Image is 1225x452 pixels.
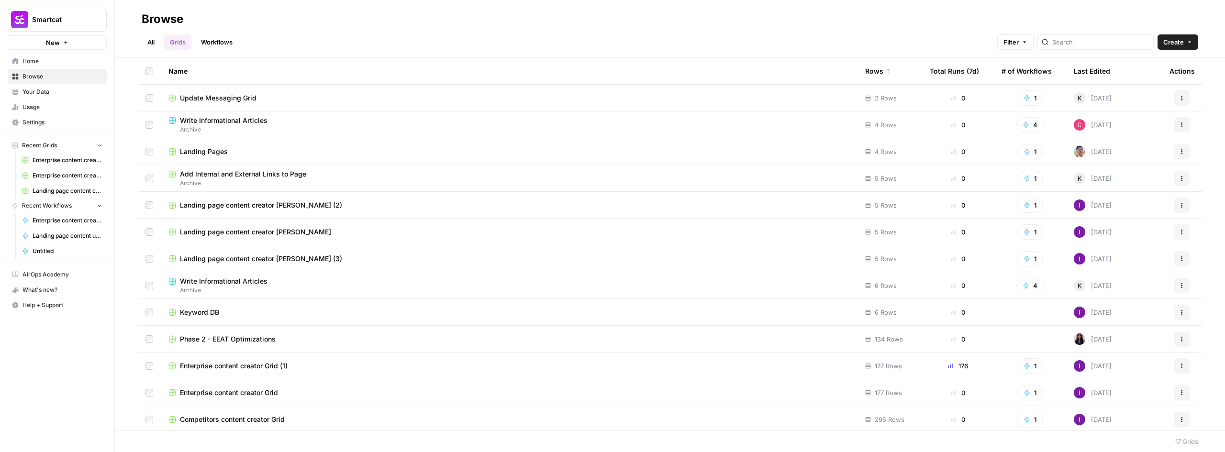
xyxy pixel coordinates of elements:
[168,179,850,187] span: Archive
[168,125,850,134] span: Archive
[875,281,897,290] span: 6 Rows
[875,388,902,397] span: 177 Rows
[22,141,57,150] span: Recent Grids
[875,147,897,156] span: 4 Rows
[8,99,107,115] a: Usage
[33,247,102,255] span: Untitled
[1074,333,1085,345] img: rox323kbkgutb4wcij4krxobkpon
[875,174,897,183] span: 5 Rows
[875,254,897,264] span: 5 Rows
[1074,146,1085,157] img: 99f2gcj60tl1tjps57nny4cf0tt1
[168,58,850,84] div: Name
[930,93,986,103] div: 0
[930,415,986,424] div: 0
[8,69,107,84] a: Browse
[8,115,107,130] a: Settings
[142,11,183,27] div: Browse
[168,254,850,264] a: Landing page content creator [PERSON_NAME] (3)
[1074,253,1112,265] div: [DATE]
[168,116,850,134] a: Write Informational ArticlesArchive
[168,93,850,103] a: Update Messaging Grid
[180,169,306,179] span: Add Internal and External Links to Page
[1017,171,1043,186] button: 1
[180,93,256,103] span: Update Messaging Grid
[1017,385,1043,400] button: 1
[18,183,107,198] a: Landing page content creator [PERSON_NAME] (3)
[8,198,107,213] button: Recent Workflows
[168,334,850,344] a: Phase 2 - EEAT Optimizations
[1078,281,1082,290] span: K
[1016,278,1044,293] button: 4
[1169,58,1195,84] div: Actions
[8,35,107,50] button: New
[1074,360,1085,372] img: rttthfqagq9o9phgx6vgk6kzmwrp
[180,415,285,424] span: Competitors content creator Grid
[1017,224,1043,240] button: 1
[1017,251,1043,266] button: 1
[22,72,102,81] span: Browse
[1163,37,1184,47] span: Create
[18,228,107,243] a: Landing page content updater
[168,388,850,397] a: Enterprise content creator Grid
[180,388,278,397] span: Enterprise content creator Grid
[22,301,102,309] span: Help + Support
[168,276,850,295] a: Write Informational ArticlesArchive
[168,308,850,317] a: Keyword DB
[46,38,60,47] span: New
[1074,146,1112,157] div: [DATE]
[930,120,986,130] div: 0
[8,282,107,298] button: What's new?
[1017,90,1043,106] button: 1
[997,34,1034,50] button: Filter
[33,171,102,180] span: Enterprise content creator Grid
[930,174,986,183] div: 0
[930,308,986,317] div: 0
[930,254,986,264] div: 0
[1074,253,1085,265] img: rttthfqagq9o9phgx6vgk6kzmwrp
[168,169,850,187] a: Add Internal and External Links to PageArchive
[22,270,102,279] span: AirOps Academy
[1074,414,1112,425] div: [DATE]
[930,227,986,237] div: 0
[1074,199,1085,211] img: rttthfqagq9o9phgx6vgk6kzmwrp
[22,88,102,96] span: Your Data
[168,286,850,295] span: Archive
[180,116,267,125] span: Write Informational Articles
[1074,226,1112,238] div: [DATE]
[180,334,276,344] span: Phase 2 - EEAT Optimizations
[142,34,160,50] a: All
[168,361,850,371] a: Enterprise content creator Grid (1)
[1016,117,1044,132] button: 4
[11,11,28,28] img: Smartcat Logo
[8,84,107,99] a: Your Data
[1078,174,1082,183] span: K
[22,103,102,111] span: Usage
[180,227,331,237] span: Landing page content creator [PERSON_NAME]
[1074,307,1085,318] img: rttthfqagq9o9phgx6vgk6kzmwrp
[875,361,902,371] span: 177 Rows
[33,156,102,165] span: Enterprise content creator Grid (1)
[22,201,72,210] span: Recent Workflows
[164,34,191,50] a: Grids
[875,120,897,130] span: 4 Rows
[1074,119,1085,131] img: 6lgqjx2mlrk34y9rm30sdhr185iq
[930,361,986,371] div: 176
[1158,34,1198,50] button: Create
[930,200,986,210] div: 0
[18,213,107,228] a: Enterprise content creator
[8,8,107,32] button: Workspace: Smartcat
[865,58,891,84] div: Rows
[18,243,107,259] a: Untitled
[1052,37,1149,47] input: Search
[930,58,979,84] div: Total Runs (7d)
[1074,58,1110,84] div: Last Edited
[1074,226,1085,238] img: rttthfqagq9o9phgx6vgk6kzmwrp
[875,415,904,424] span: 295 Rows
[168,200,850,210] a: Landing page content creator [PERSON_NAME] (2)
[1017,358,1043,374] button: 1
[1074,173,1112,184] div: [DATE]
[8,138,107,153] button: Recent Grids
[8,283,106,297] div: What's new?
[1074,387,1112,398] div: [DATE]
[875,334,903,344] span: 134 Rows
